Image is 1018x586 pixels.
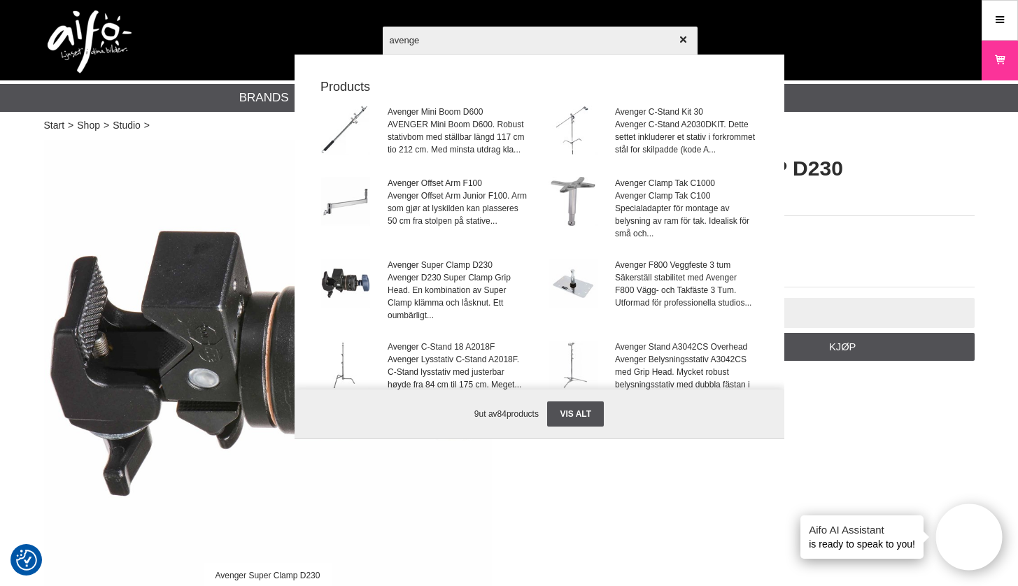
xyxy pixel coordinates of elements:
a: Brands [239,89,289,107]
strong: Products [312,78,767,97]
span: ut av [479,409,497,419]
span: Avenger Clamp Tak C1000 [615,177,757,190]
a: Avenger Offset Arm F100Avenger Offset Arm Junior F100. Arm som gjør at lyskilden kan plasseres 50... [313,169,539,249]
img: logo.png [48,10,132,73]
img: maa3042cs-01.jpg [549,341,598,390]
span: 84 [497,409,507,419]
span: 9 [474,409,479,419]
a: Avenger Super Clamp D230Avenger D230 Super Clamp Grip Head. En kombination av Super Clamp klämma ... [313,250,539,331]
button: Samtykkepreferanser [16,548,37,573]
span: Avenger Offset Arm F100 [388,177,530,190]
img: mad600-01.jpg [321,106,370,155]
img: maa2030dkit-c-stand.jpg [549,106,598,155]
img: Revisit consent button [16,550,37,571]
span: Avenger D230 Super Clamp Grip Head. En kombination av Super Clamp klämma och låsknut. Ett oumbärl... [388,271,530,322]
a: Avenger C-Stand Kit 30Avenger C-Stand A2030DKIT. Dette settet inkluderer et stativ i forkrommet s... [540,97,766,167]
img: maf800-001.jpg [549,259,598,308]
span: Avenger Lysstativ C-Stand A2018F. C-Stand lysstativ med justerbar høyde fra 84 cm til 175 cm. Meg... [388,353,530,391]
a: Avenger C-Stand 18 A2018FAvenger Lysstativ C-Stand A2018F. C-Stand lysstativ med justerbar høyde ... [313,332,539,413]
a: Avenger Clamp Tak C1000Avenger Clamp Tak C100 Specialadapter för montage av belysning av ram för ... [540,169,766,249]
span: Avenger C-Stand Kit 30 [615,106,757,118]
img: mad230-01.jpg [321,259,370,308]
span: Avenger Mini Boom D600 [388,106,530,118]
span: Avenger Offset Arm Junior F100. Arm som gjør at lyskilden kan plasseres 50 cm fra stolpen på stat... [388,190,530,227]
a: Vis alt [547,401,604,427]
a: Avenger F800 Veggfeste 3 tumSäkerställ stabilitet med Avenger F800 Vägg- och Takfäste 3 Tum. Utfo... [540,250,766,331]
img: maf100-001.jpg [321,177,370,226]
span: Avenger C-Stand 18 A2018F [388,341,530,353]
span: Avenger Clamp Tak C100 Specialadapter för montage av belysning av ram för tak. Idealisk för små o... [615,190,757,240]
span: Avenger Stand A3042CS Overhead [615,341,757,353]
a: Avenger Mini Boom D600AVENGER Mini Boom D600. Robust stativbom med ställbar längd 117 cm tio 212 ... [313,97,539,167]
img: ma-a2018f-001.jpg [321,341,370,390]
span: products [507,409,539,419]
span: Säkerställ stabilitet med Avenger F800 Vägg- och Takfäste 3 Tum. Utformad för professionella stud... [615,271,757,309]
img: ma-c1000.jpg [549,177,598,226]
input: Søk etter produkter ... [383,15,698,64]
a: Avenger Stand A3042CS OverheadAvenger Belysningsstativ A3042CS med Grip Head. Mycket robust belys... [540,332,766,413]
span: Avenger Super Clamp D230 [388,259,530,271]
span: Avenger C-Stand A2030DKIT. Dette settet inkluderer et stativ i forkrommet stål for skilpadde (kod... [615,118,757,156]
span: AVENGER Mini Boom D600. Robust stativbom med ställbar längd 117 cm tio 212 cm. Med minsta utdrag ... [388,118,530,156]
span: Avenger Belysningsstativ A3042CS med Grip Head. Mycket robust belysningsstativ med dubbla fästan ... [615,353,757,403]
span: Avenger F800 Veggfeste 3 tum [615,259,757,271]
